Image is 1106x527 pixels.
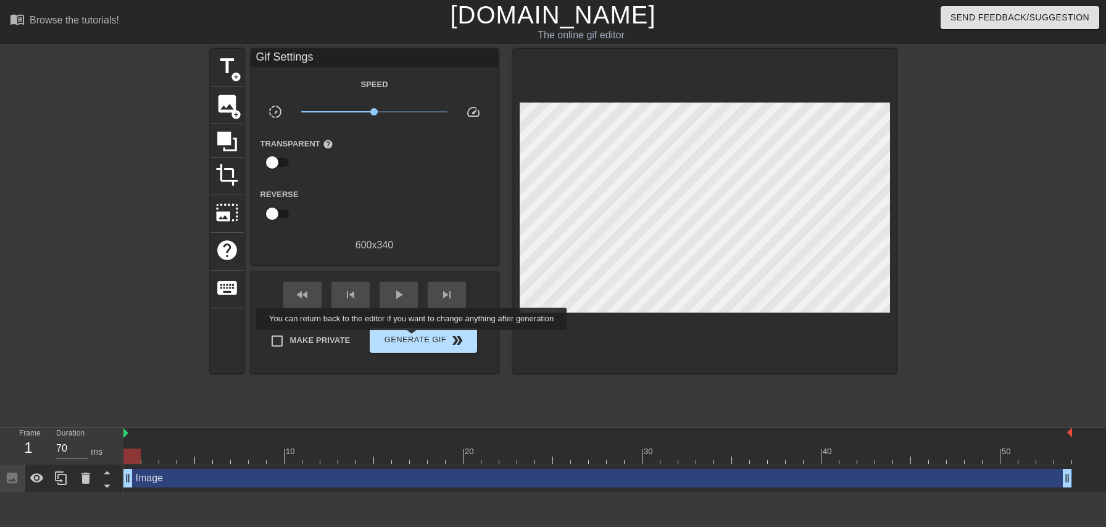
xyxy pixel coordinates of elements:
span: skip_next [439,287,454,302]
span: image [215,92,239,116]
div: 600 x 340 [251,238,498,253]
label: Reverse [260,188,299,201]
span: drag_handle [1061,472,1073,484]
img: bound-end.png [1067,428,1072,437]
span: title [215,54,239,78]
div: Browse the tutorials! [30,15,119,25]
span: play_arrow [391,287,406,302]
a: Browse the tutorials! [10,12,119,31]
button: Generate Gif [370,328,476,353]
span: Send Feedback/Suggestion [950,10,1089,25]
div: 50 [1002,445,1013,458]
div: Frame [10,428,47,463]
div: 30 [644,445,655,458]
div: 1 [19,437,38,459]
span: speed [466,104,481,119]
span: crop [215,163,239,187]
span: add_circle [231,72,241,82]
span: Generate Gif [375,333,472,348]
button: Send Feedback/Suggestion [941,6,1099,29]
label: Speed [360,78,388,91]
span: keyboard [215,276,239,300]
div: 40 [823,445,834,458]
span: double_arrow [450,333,465,348]
a: [DOMAIN_NAME] [450,1,655,28]
span: drag_handle [122,472,134,484]
span: photo_size_select_large [215,201,239,224]
div: 20 [465,445,476,458]
span: menu_book [10,12,25,27]
span: skip_previous [343,287,358,302]
label: Transparent [260,138,333,150]
div: 10 [286,445,297,458]
span: Make Private [290,334,351,347]
div: The online gif editor [375,28,787,43]
span: add_circle [231,109,241,120]
div: ms [91,445,102,458]
span: help [323,139,333,150]
div: Gif Settings [251,49,498,67]
span: help [215,238,239,262]
span: slow_motion_video [268,104,283,119]
span: fast_rewind [295,287,310,302]
label: Duration [56,430,85,437]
